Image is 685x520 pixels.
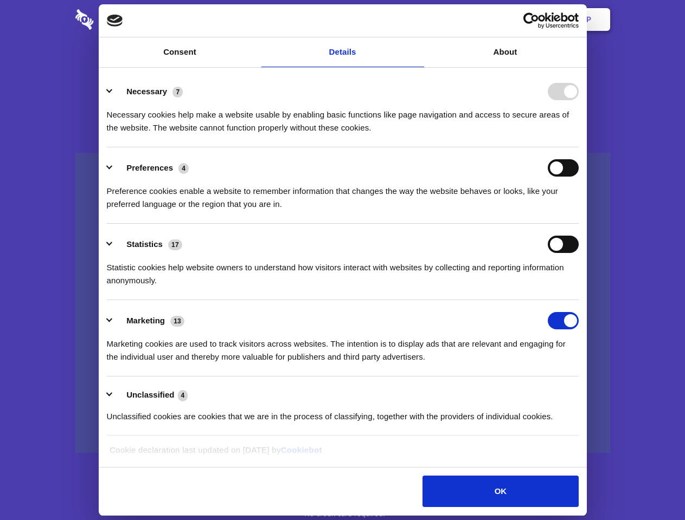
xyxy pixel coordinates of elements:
a: Wistia video thumbnail [75,153,610,453]
h1: Eliminate Slack Data Loss. [75,49,610,88]
label: Statistics [126,239,163,249]
span: 4 [178,390,188,401]
span: 7 [172,87,183,97]
span: 4 [178,163,189,174]
a: Contact [440,3,490,36]
div: Statistic cookies help website owners to understand how visitors interact with websites by collec... [107,253,579,287]
div: Preference cookies enable a website to remember information that changes the way the website beha... [107,177,579,211]
div: Marketing cookies are used to track visitors across websites. The intention is to display ads tha... [107,329,579,363]
label: Preferences [126,163,173,172]
button: Unclassified (4) [107,388,195,402]
img: logo-wordmark-white-trans-d4663122ce5f474addd5e946df7df03e33cb6a1c49d2221995e7729f52c070b2.svg [75,9,168,30]
span: 17 [168,239,182,250]
iframe: Drift Widget Chat Controller [631,466,672,507]
button: Necessary (7) [107,83,190,100]
a: Cookiebot [281,445,322,454]
a: About [424,37,587,67]
label: Necessary [126,87,167,96]
a: Login [492,3,539,36]
button: Marketing (13) [107,312,191,329]
a: Usercentrics Cookiebot - opens in a new window [484,12,579,29]
span: 13 [170,316,184,327]
button: Preferences (4) [107,159,196,177]
div: Cookie declaration last updated on [DATE] by [101,444,584,465]
a: Details [261,37,424,67]
a: Consent [99,37,261,67]
div: Necessary cookies help make a website usable by enabling basic functions like page navigation and... [107,100,579,134]
a: Pricing [318,3,366,36]
div: Unclassified cookies are cookies that we are in the process of classifying, together with the pro... [107,402,579,423]
h4: Auto-redaction of sensitive data, encrypted data sharing and self-destructing private chats. Shar... [75,99,610,134]
button: OK [422,476,578,507]
img: logo [107,15,123,27]
label: Marketing [126,316,165,325]
button: Statistics (17) [107,236,189,253]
